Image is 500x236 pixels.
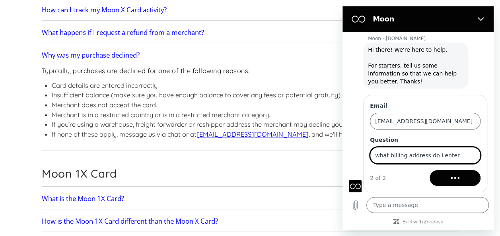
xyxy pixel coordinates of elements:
[42,2,459,18] a: How can I track my Moon X Card activity?
[196,130,309,138] a: [EMAIL_ADDRESS][DOMAIN_NAME]
[342,6,494,230] iframe: Messaging window
[52,81,402,91] li: Card details are entered incorrectly.
[42,47,459,64] a: Why was my purchase declined?
[42,213,459,230] a: How is the Moon 1X Card different than the Moon X Card?
[42,24,459,41] a: What happens if I request a refund from a merchant?
[52,130,402,139] li: If none of these apply, message us via chat or at , and we'll have a look with you.
[42,167,459,180] h2: Moon 1X Card
[52,100,402,110] li: Merchant does not accept the card.
[42,6,167,14] h2: How can I track my Moon X Card activity?
[42,66,402,76] p: Typically, purchases are declined for one of the following reasons:
[42,195,124,203] h2: What is the Moon 1X Card?
[52,110,402,120] li: Merchant is in a restricted country or is in a restricted merchant category.
[42,51,140,59] h2: Why was my purchase declined?
[52,120,402,130] li: If you’re using a warehouse, freight forwarder or reshipper address the merchant may decline your...
[42,29,204,37] h2: What happens if I request a refund from a merchant?
[42,190,459,207] a: What is the Moon 1X Card?
[52,90,402,100] li: Insufficient balance (make sure you have enough balance to cover any fees or potential gratuity).
[42,217,218,225] h2: How is the Moon 1X Card different than the Moon X Card?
